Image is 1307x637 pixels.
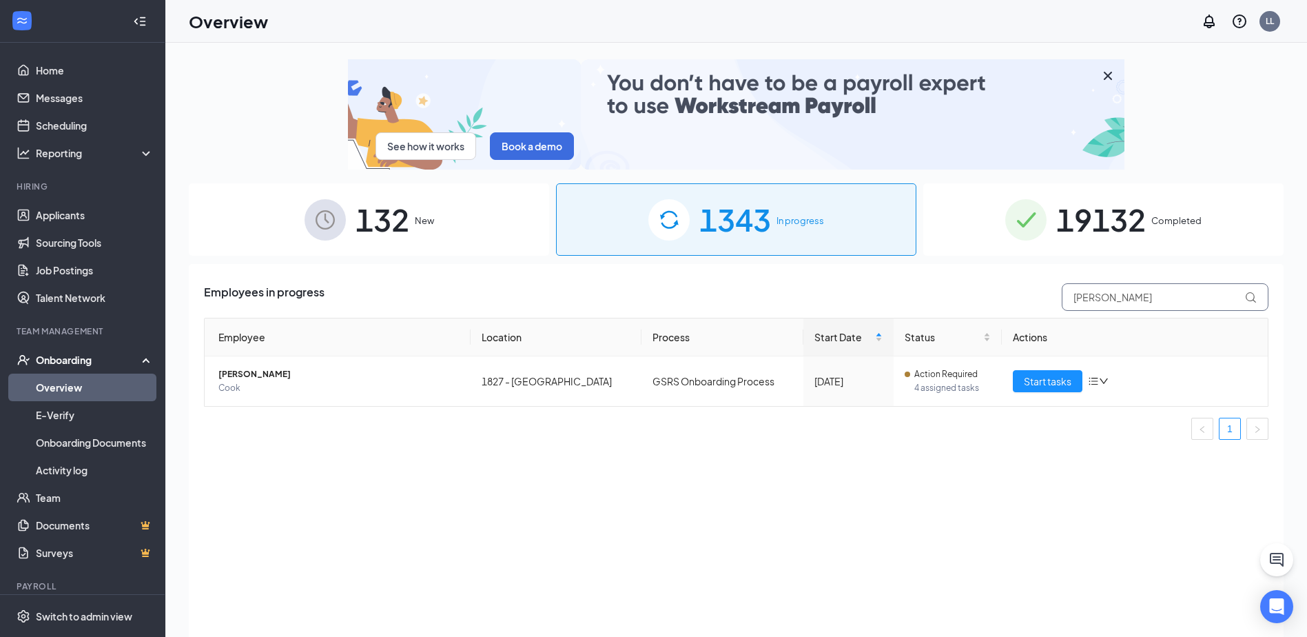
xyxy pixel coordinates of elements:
a: DocumentsCrown [36,512,154,539]
th: Status [894,318,1002,356]
a: Job Postings [36,256,154,284]
svg: WorkstreamLogo [15,14,29,28]
a: Home [36,57,154,84]
img: payroll-small.gif [348,59,1124,170]
div: Open Intercom Messenger [1260,590,1293,623]
span: [PERSON_NAME] [218,367,460,381]
a: Activity log [36,456,154,484]
a: SurveysCrown [36,539,154,567]
span: 19132 [1056,196,1146,243]
a: Scheduling [36,112,154,139]
svg: Collapse [133,14,147,28]
span: Start tasks [1024,374,1071,389]
span: down [1099,376,1109,386]
div: [DATE] [814,374,882,389]
td: GSRS Onboarding Process [641,356,803,406]
th: Process [641,318,803,356]
div: Reporting [36,146,154,160]
h1: Overview [189,10,268,33]
svg: UserCheck [17,353,30,367]
span: Completed [1151,214,1202,228]
svg: Notifications [1201,13,1217,30]
div: Team Management [17,325,151,337]
a: Messages [36,84,154,112]
a: Talent Network [36,284,154,312]
span: Start Date [814,330,872,345]
span: Action Required [914,367,978,381]
button: ChatActive [1260,543,1293,576]
a: 1 [1219,418,1240,439]
a: Team [36,484,154,512]
span: New [415,214,434,228]
span: Status [905,330,980,345]
svg: QuestionInfo [1231,13,1248,30]
li: Previous Page [1191,418,1213,440]
span: Employees in progress [204,283,325,311]
a: Sourcing Tools [36,229,154,256]
span: Cook [218,381,460,395]
button: See how it works [375,132,476,160]
li: 1 [1219,418,1241,440]
button: right [1246,418,1268,440]
svg: ChatActive [1268,552,1285,568]
div: Hiring [17,181,151,192]
li: Next Page [1246,418,1268,440]
a: Overview [36,374,154,401]
span: 4 assigned tasks [914,381,991,395]
div: Payroll [17,580,151,592]
a: Onboarding Documents [36,429,154,456]
span: bars [1088,376,1099,387]
div: Onboarding [36,353,142,367]
input: Search by Name, Job Posting, or Process [1062,283,1268,311]
svg: Analysis [17,146,30,160]
span: 1343 [699,196,771,243]
span: left [1198,425,1206,434]
span: 132 [356,196,409,243]
button: Book a demo [490,132,574,160]
span: right [1253,425,1262,434]
th: Employee [205,318,471,356]
div: Switch to admin view [36,609,132,623]
svg: Cross [1100,68,1116,84]
span: In progress [776,214,824,228]
button: Start tasks [1013,370,1082,392]
svg: Settings [17,609,30,623]
th: Location [471,318,642,356]
a: E-Verify [36,401,154,429]
td: 1827 - [GEOGRAPHIC_DATA] [471,356,642,406]
div: LL [1266,15,1274,27]
a: Applicants [36,201,154,229]
th: Actions [1002,318,1268,356]
button: left [1191,418,1213,440]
